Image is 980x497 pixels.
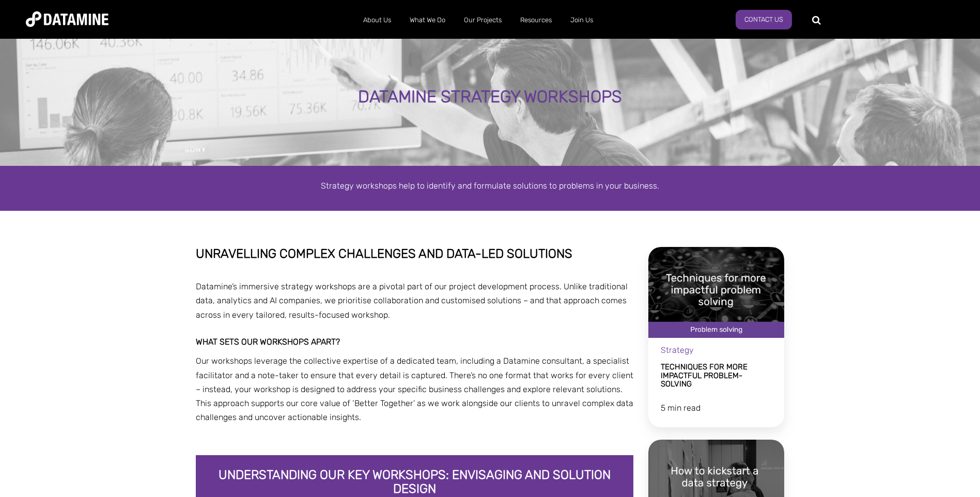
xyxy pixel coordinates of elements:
[455,7,511,34] a: Our Projects
[354,7,400,34] a: About Us
[219,468,611,495] span: Understanding our key workshops: Envisaging and Solution Design
[736,10,792,29] a: Contact Us
[196,246,572,261] span: Unravelling complex challenges and data-led solutions
[26,11,108,27] img: Datamine
[111,88,868,106] div: DATAMINE STRATEGY WORKSHOPS
[561,7,602,34] a: Join Us
[196,356,633,422] span: Our workshops leverage the collective expertise of a dedicated team, including a Datamine consult...
[661,345,694,355] span: Strategy
[511,7,561,34] a: Resources
[400,7,455,34] a: What We Do
[196,282,628,319] span: Datamine’s immersive strategy workshops are a pivotal part of our project development process. Un...
[196,337,634,347] h3: What sets our workshops apart?
[196,179,785,193] p: Strategy workshops help to identify and formulate solutions to problems in your business.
